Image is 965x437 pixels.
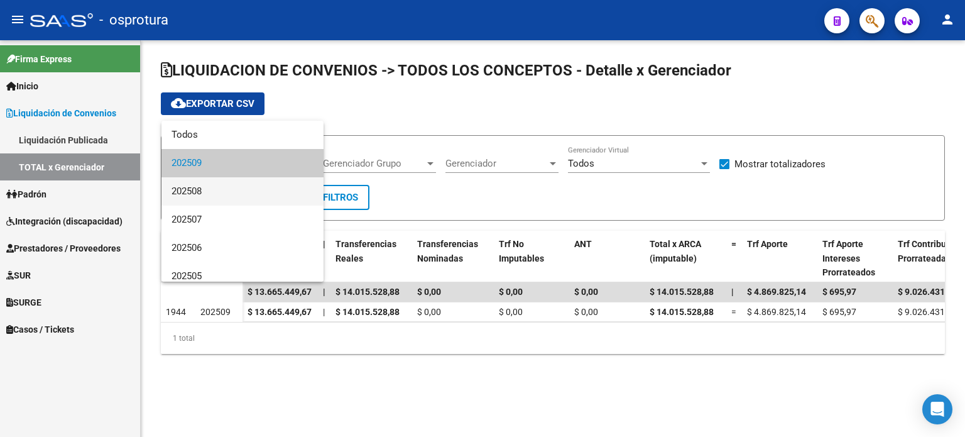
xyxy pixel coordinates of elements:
span: 202505 [172,262,313,290]
div: Open Intercom Messenger [922,394,952,424]
span: Todos [172,121,313,149]
span: 202506 [172,234,313,262]
span: 202508 [172,177,313,206]
span: 202509 [172,149,313,177]
span: 202507 [172,206,313,234]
